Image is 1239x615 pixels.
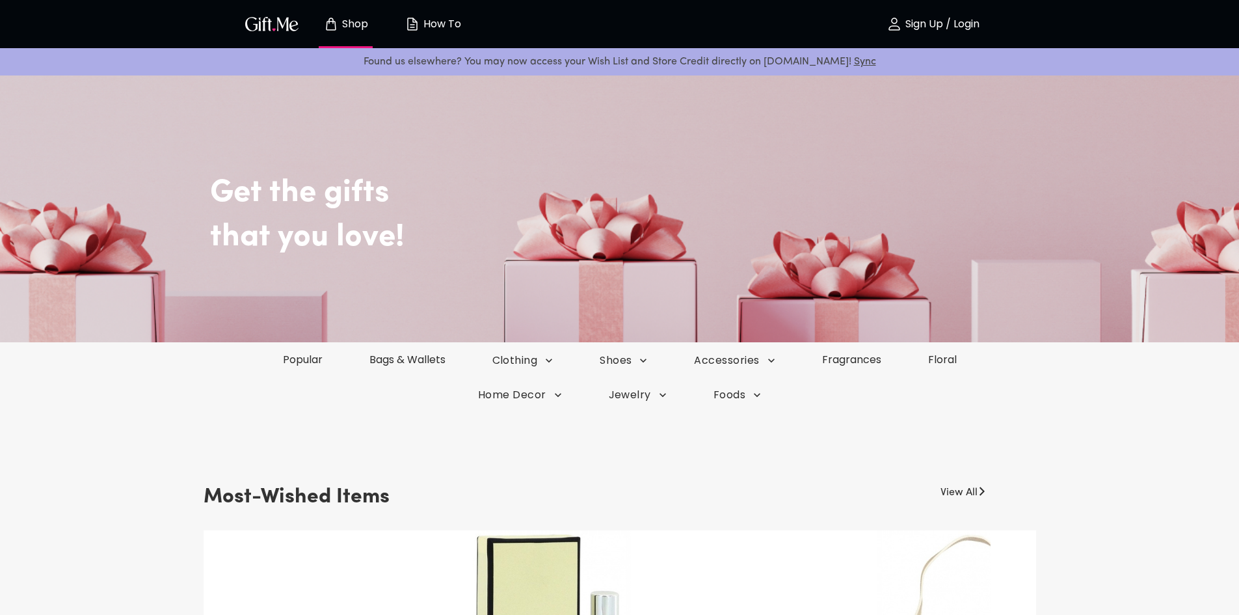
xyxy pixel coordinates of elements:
button: Jewelry [585,388,690,402]
h2: Get the gifts [210,135,1088,212]
a: View All [940,480,978,500]
button: Store page [310,3,382,45]
span: Home Decor [478,388,562,402]
a: Popular [260,352,346,367]
p: Shop [339,19,368,30]
span: Jewelry [609,388,667,402]
span: Clothing [492,353,553,368]
span: Shoes [600,353,647,368]
a: Fragrances [799,352,905,367]
a: Bags & Wallets [346,352,469,367]
button: Accessories [671,353,798,368]
p: Found us elsewhere? You may now access your Wish List and Store Credit directly on [DOMAIN_NAME]! [10,53,1229,70]
p: Sign Up / Login [902,19,979,30]
p: How To [420,19,461,30]
img: how-to.svg [405,16,420,32]
a: Sync [854,57,876,67]
span: Accessories [694,353,775,368]
span: Foods [713,388,761,402]
img: GiftMe Logo [243,14,301,33]
button: Shoes [576,353,671,368]
button: Home Decor [455,388,585,402]
h3: Most-Wished Items [204,480,390,515]
button: How To [397,3,469,45]
button: GiftMe Logo [241,16,302,32]
button: Foods [690,388,784,402]
h2: that you love! [210,219,1088,256]
button: Clothing [469,353,577,368]
button: Sign Up / Login [868,3,998,45]
a: Floral [905,352,980,367]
